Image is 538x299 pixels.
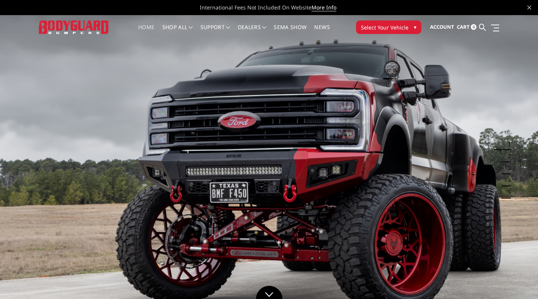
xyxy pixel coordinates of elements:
[414,23,416,31] span: ▾
[361,23,409,31] span: Select Your Vehicle
[503,174,511,186] button: 4 of 5
[503,186,511,198] button: 5 of 5
[457,17,476,37] a: Cart 0
[430,23,454,30] span: Account
[356,20,421,34] button: Select Your Vehicle
[238,25,267,39] a: Dealers
[162,25,193,39] a: shop all
[430,17,454,37] a: Account
[503,138,511,150] button: 1 of 5
[138,25,154,39] a: Home
[503,162,511,174] button: 3 of 5
[256,286,282,299] a: Click to Down
[457,23,470,30] span: Cart
[471,24,476,30] span: 0
[503,150,511,162] button: 2 of 5
[39,20,109,34] img: BODYGUARD BUMPERS
[200,25,230,39] a: Support
[314,25,330,39] a: News
[274,25,307,39] a: SEMA Show
[311,4,336,11] a: More Info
